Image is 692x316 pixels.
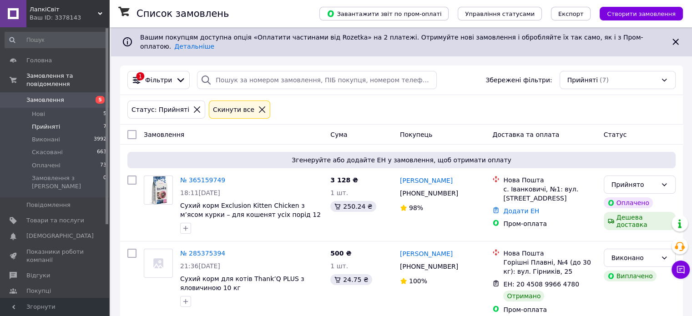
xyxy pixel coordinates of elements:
[197,71,437,89] input: Пошук за номером замовлення, ПІБ покупця, номером телефону, Email, номером накладної
[330,176,358,184] span: 3 128 ₴
[26,56,52,65] span: Головна
[32,148,63,156] span: Скасовані
[604,131,627,138] span: Статус
[503,258,596,276] div: Горішні Плавні, №4 (до 30 кг): вул. Гірників, 25
[100,161,106,170] span: 73
[591,10,683,17] a: Створити замовлення
[503,291,544,301] div: Отримано
[26,271,50,280] span: Відгуки
[503,176,596,185] div: Нова Пошта
[611,253,657,263] div: Виконано
[26,201,71,209] span: Повідомлення
[330,274,372,285] div: 24.75 ₴
[400,249,453,258] a: [PERSON_NAME]
[551,7,591,20] button: Експорт
[330,250,351,257] span: 500 ₴
[32,110,45,118] span: Нові
[180,189,220,196] span: 18:11[DATE]
[604,271,657,281] div: Виплачено
[398,187,460,200] div: [PHONE_NUMBER]
[5,32,107,48] input: Пошук
[400,176,453,185] a: [PERSON_NAME]
[400,131,432,138] span: Покупець
[465,10,535,17] span: Управління статусами
[144,176,173,205] a: Фото товару
[136,8,229,19] h1: Список замовлень
[398,260,460,273] div: [PHONE_NUMBER]
[174,43,214,50] a: Детальніше
[330,189,348,196] span: 1 шт.
[604,197,653,208] div: Оплачено
[567,75,598,85] span: Прийняті
[32,161,61,170] span: Оплачені
[492,131,559,138] span: Доставка та оплата
[96,96,105,104] span: 5
[327,10,441,18] span: Завантажити звіт по пром-оплаті
[145,75,172,85] span: Фільтри
[26,248,84,264] span: Показники роботи компанії
[180,202,321,227] a: Сухий корм Exclusion Kitten Chicken з м’ясом курки – для кошенят усіх порід 12 кг.
[149,176,167,204] img: Фото товару
[180,262,220,270] span: 21:36[DATE]
[330,262,348,270] span: 1 шт.
[485,75,552,85] span: Збережені фільтри:
[32,123,60,131] span: Прийняті
[103,123,106,131] span: 7
[97,148,106,156] span: 663
[503,185,596,203] div: с. Іванковичі, №1: вул. [STREET_ADDRESS]
[131,155,672,165] span: Згенеруйте або додайте ЕН у замовлення, щоб отримати оплату
[503,305,596,314] div: Пром-оплата
[319,7,449,20] button: Завантажити звіт по пром-оплаті
[600,76,609,84] span: (7)
[26,287,51,295] span: Покупці
[26,216,84,225] span: Товари та послуги
[32,174,103,191] span: Замовлення з [PERSON_NAME]
[503,281,579,288] span: ЕН: 20 4508 9966 4780
[140,34,643,50] span: Вашим покупцям доступна опція «Оплатити частинами від Rozetka» на 2 платежі. Отримуйте нові замов...
[503,219,596,228] div: Пром-оплата
[144,131,184,138] span: Замовлення
[180,250,225,257] a: № 285375394
[330,201,376,212] div: 250.24 ₴
[180,275,304,291] a: Сухий корм для котів Thank’Q PLUS з яловичиною 10 кг
[211,105,256,115] div: Cкинути все
[30,5,98,14] span: ЛапкіСвіт
[103,174,106,191] span: 0
[180,176,225,184] a: № 365159749
[672,261,690,279] button: Чат з покупцем
[26,96,64,104] span: Замовлення
[330,131,347,138] span: Cума
[94,135,106,144] span: 3992
[607,10,676,17] span: Створити замовлення
[144,249,173,278] a: Фото товару
[611,180,657,190] div: Прийнято
[32,135,60,144] span: Виконані
[604,212,676,230] div: Дешева доставка
[409,277,427,285] span: 100%
[130,105,191,115] div: Статус: Прийняті
[409,204,423,211] span: 98%
[503,207,539,215] a: Додати ЕН
[458,7,542,20] button: Управління статусами
[26,232,94,240] span: [DEMOGRAPHIC_DATA]
[600,7,683,20] button: Створити замовлення
[30,14,109,22] div: Ваш ID: 3378143
[558,10,584,17] span: Експорт
[103,110,106,118] span: 5
[503,249,596,258] div: Нова Пошта
[26,72,109,88] span: Замовлення та повідомлення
